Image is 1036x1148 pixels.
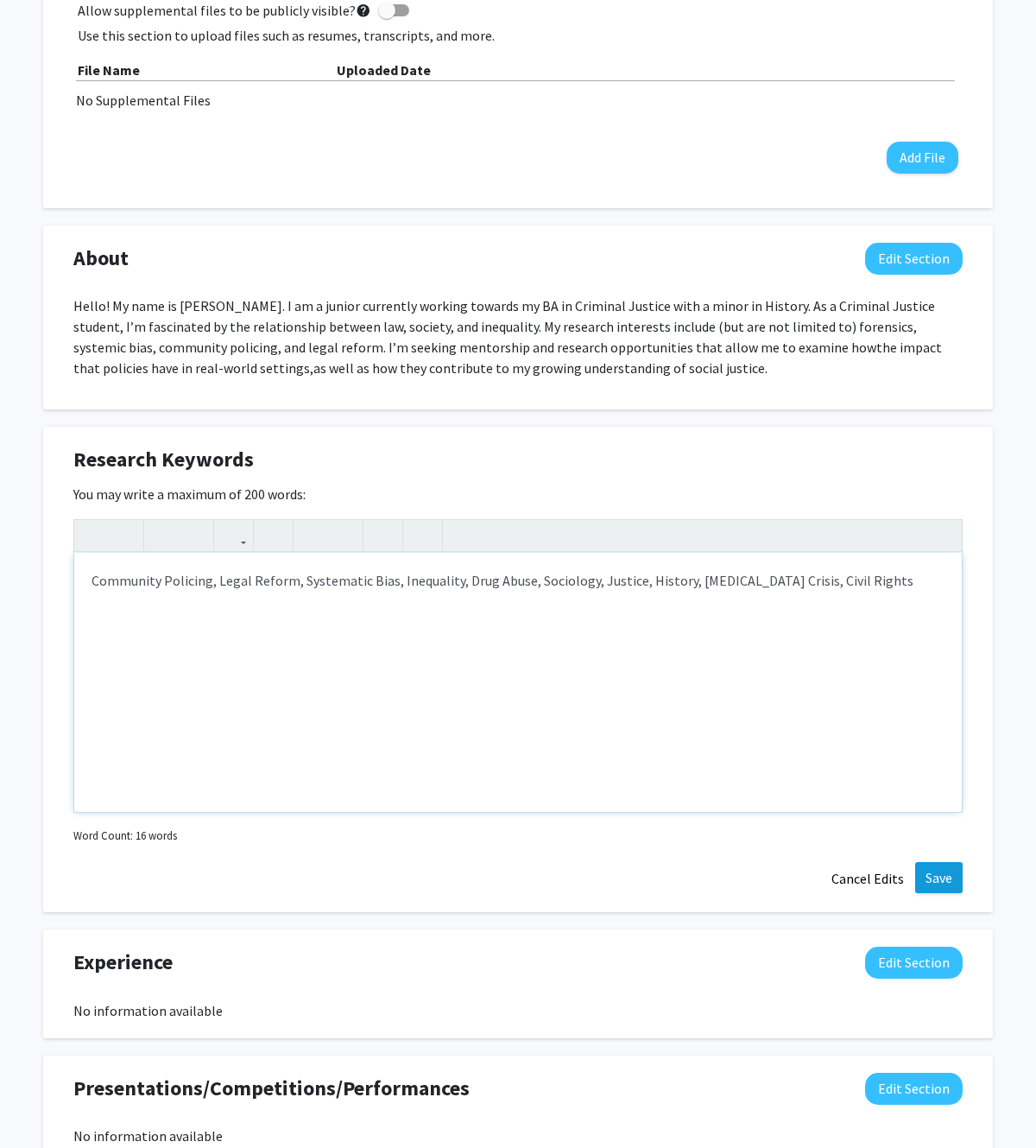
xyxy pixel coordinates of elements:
button: Ordered list [328,520,358,550]
button: Insert horizontal rule [407,520,438,550]
div: No information available [73,1126,963,1146]
button: Strong (Ctrl + B) [79,520,109,550]
p: Use this section to upload files such as resumes, transcripts, and more. [78,25,958,46]
iframe: Chat [13,1070,73,1135]
button: Insert Image [258,520,288,550]
span: Presentations/Competitions/Performances [73,1073,470,1104]
button: Save [915,862,963,893]
small: Word Count: 16 words [73,828,177,844]
button: Edit Presentations/Competitions/Performances [865,1073,963,1105]
div: No Supplemental Files [76,90,960,111]
button: Emphasis (Ctrl + I) [109,520,139,550]
b: Uploaded Date [337,61,431,79]
p: Hello! My name is [PERSON_NAME]. I am a junior currently working towards my BA in Criminal Justic... [73,295,963,378]
span: Research Keywords [73,444,254,475]
span: About [73,243,129,274]
span: Experience [73,947,173,978]
button: Fullscreen [927,520,957,550]
label: You may write a maximum of 200 words: [73,484,306,504]
b: File Name [78,61,140,79]
button: Remove format [368,520,398,550]
div: No information available [73,1000,963,1021]
button: Add File [887,142,958,174]
span: as well as how they contribute to my growing understanding of social justice. [313,359,768,377]
button: Subscript [179,520,209,550]
button: Superscript [148,520,179,550]
button: Link [218,520,249,550]
button: Edit Experience [865,947,963,979]
button: Cancel Edits [820,862,915,895]
button: Unordered list [298,520,328,550]
button: Edit About [865,243,963,275]
div: Note to users with screen readers: Please deactivate our accessibility plugin for this page as it... [74,553,962,812]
